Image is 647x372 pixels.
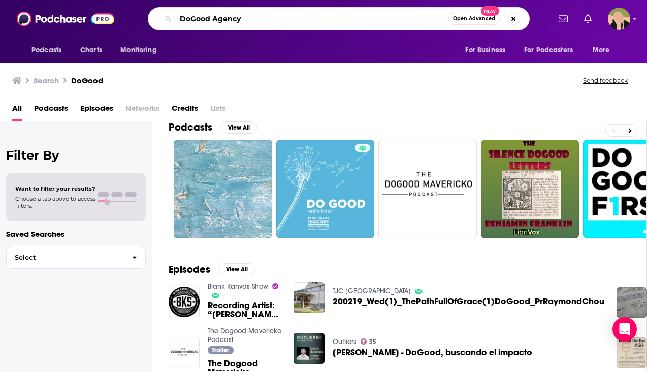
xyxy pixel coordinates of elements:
a: EpisodesView All [169,263,255,276]
span: Monitoring [120,43,156,57]
a: Ignacio Barriendos - DoGood, buscando el impacto [333,348,532,357]
span: Trailer [212,347,229,353]
span: Open Advanced [453,16,495,21]
p: Saved Searches [6,229,146,239]
input: Search podcasts, credits, & more... [176,11,448,27]
img: The Dogood Mavericko Podcast Trailer [169,338,200,369]
img: Recording Artist: “Ronny DoGood" Interview - “DoGood! Pt. 2” | EP Out NOW! [169,287,200,318]
span: Recording Artist: “[PERSON_NAME]" Interview - “DoGood! Pt. 2” | EP Out NOW! [208,301,281,319]
img: 200219_Wed(1)_ThePathFullOfGrace(1)DoGood_PrRaymondChou [294,282,325,313]
h3: DoGood [71,76,103,85]
a: Credits [172,100,198,121]
a: Episodes [80,100,113,121]
button: open menu [113,41,170,60]
a: 200219_Wed(1)_ThePathFullOfGrace(1)DoGood_PrRaymondChou [333,297,604,306]
img: Podchaser - Follow, Share and Rate Podcasts [17,9,114,28]
h2: Episodes [169,263,210,276]
span: Lists [210,100,225,121]
span: Networks [125,100,159,121]
a: All [12,100,22,121]
a: Show notifications dropdown [555,10,572,27]
button: open menu [586,41,623,60]
span: More [593,43,610,57]
h2: Filter By [6,148,146,163]
span: Charts [80,43,102,57]
button: Open AdvancedNew [448,13,500,25]
span: Want to filter your results? [15,185,95,192]
a: Podcasts [34,100,68,121]
span: Podcasts [31,43,61,57]
span: New [481,6,499,16]
span: [PERSON_NAME] - DoGood, buscando el impacto [333,348,532,357]
a: Outliers [333,337,357,346]
h3: Search [34,76,59,85]
button: open menu [517,41,588,60]
img: User Profile [608,8,630,30]
a: Charts [74,41,108,60]
img: Ignacio Barriendos - DoGood, buscando el impacto [294,333,325,364]
button: open menu [458,41,518,60]
a: Recording Artist: “Ronny DoGood" Interview - “DoGood! Pt. 2” | EP Out NOW! [208,301,281,319]
span: For Business [465,43,505,57]
button: open menu [24,41,75,60]
a: PodcastsView All [169,121,257,134]
button: View All [220,121,257,134]
button: Show profile menu [608,8,630,30]
span: Logged in as KatMcMahonn [608,8,630,30]
h2: Podcasts [169,121,212,134]
a: 35 [361,338,377,345]
span: Choose a tab above to access filters. [15,195,95,209]
a: Blank Kanvas Show [208,282,268,291]
a: Show notifications dropdown [580,10,596,27]
span: Select [7,254,124,261]
div: Search podcasts, credits, & more... [148,7,530,30]
span: For Podcasters [524,43,573,57]
button: Send feedback [580,76,631,85]
button: Select [6,246,146,269]
a: The Dogood Mavericko Podcast [208,327,281,344]
span: 35 [369,339,376,344]
div: Open Intercom Messenger [612,317,637,342]
button: View All [218,263,255,275]
a: TJC Vancouver [333,287,411,295]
